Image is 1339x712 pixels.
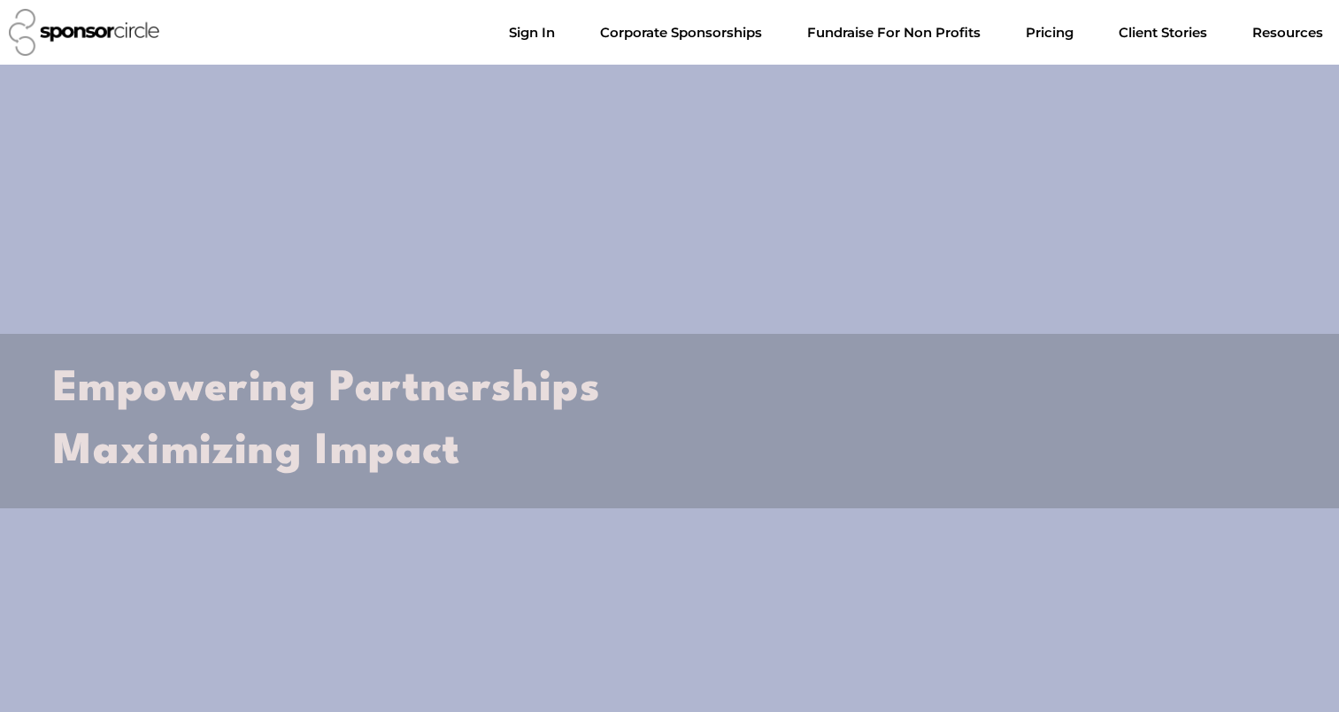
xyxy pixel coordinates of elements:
[586,15,776,50] a: Corporate SponsorshipsMenu Toggle
[1012,15,1088,50] a: Pricing
[9,9,159,56] img: Sponsor Circle logo
[53,358,1286,484] h2: Empowering Partnerships Maximizing Impact
[495,15,569,50] a: Sign In
[1238,15,1337,50] a: Resources
[793,15,995,50] a: Fundraise For Non ProfitsMenu Toggle
[1104,15,1221,50] a: Client Stories
[495,15,1337,50] nav: Menu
